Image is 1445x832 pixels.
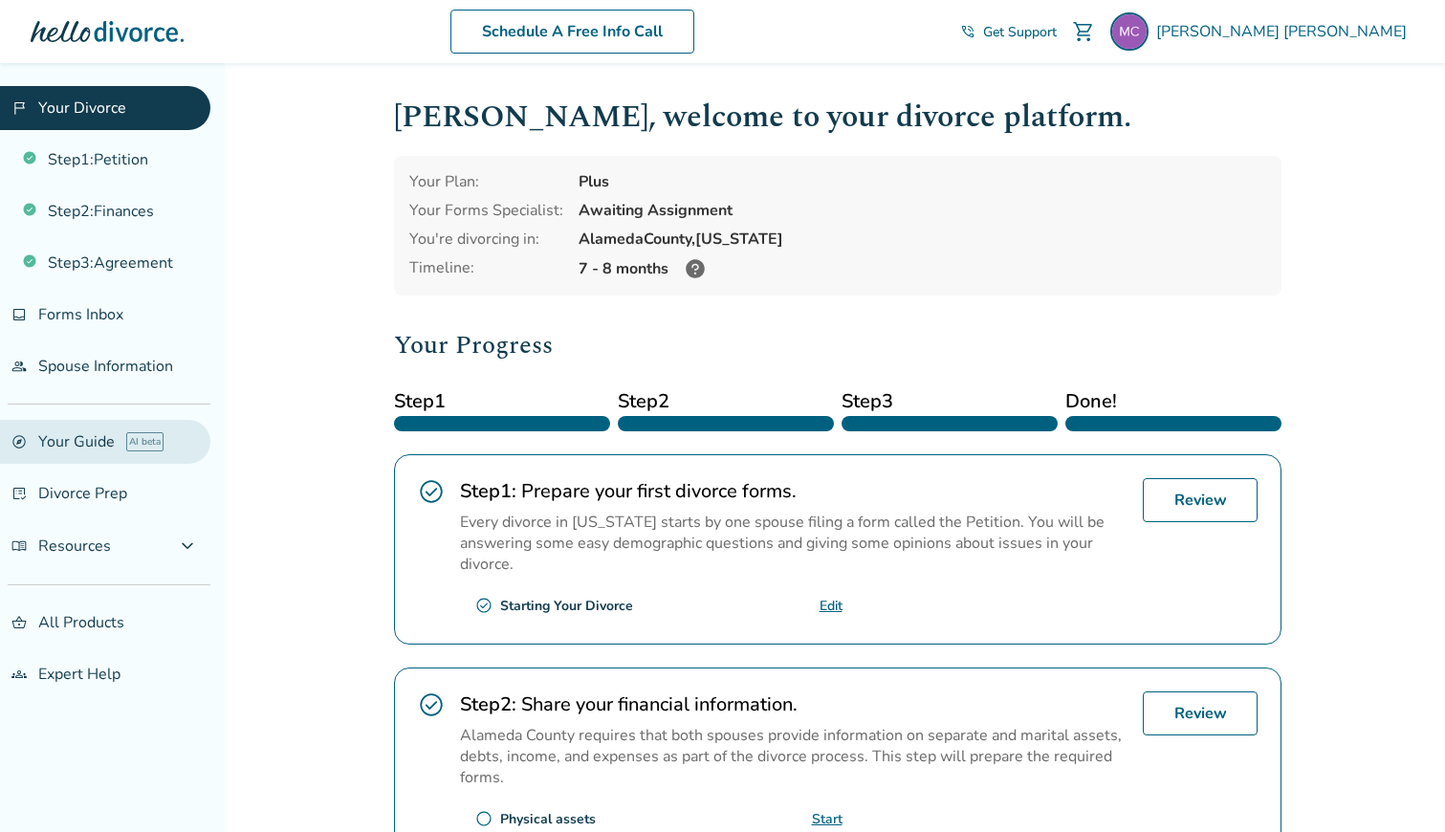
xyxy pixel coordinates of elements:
span: check_circle [418,691,445,718]
div: Starting Your Divorce [500,597,633,615]
span: shopping_basket [11,615,27,630]
span: AI beta [126,432,164,451]
a: Review [1143,691,1258,735]
a: Start [812,810,843,828]
span: Resources [11,536,111,557]
a: phone_in_talkGet Support [960,23,1057,41]
div: Alameda County, [US_STATE] [579,229,1266,250]
span: inbox [11,307,27,322]
span: Step 1 [394,387,610,416]
div: Physical assets [500,810,596,828]
div: Your Plan: [409,171,563,192]
span: check_circle [475,597,493,614]
span: check_circle [418,478,445,505]
div: Your Forms Specialist: [409,200,563,221]
span: people [11,359,27,374]
span: flag_2 [11,100,27,116]
a: Review [1143,478,1258,522]
span: radio_button_unchecked [475,810,493,827]
span: shopping_cart [1072,20,1095,43]
h2: Share your financial information. [460,691,1128,717]
span: Forms Inbox [38,304,123,325]
h1: [PERSON_NAME] , welcome to your divorce platform. [394,94,1281,141]
span: phone_in_talk [960,24,975,39]
div: You're divorcing in: [409,229,563,250]
span: Done! [1065,387,1281,416]
span: Get Support [983,23,1057,41]
span: Step 2 [618,387,834,416]
div: Timeline: [409,257,563,280]
span: menu_book [11,538,27,554]
span: [PERSON_NAME] [PERSON_NAME] [1156,21,1414,42]
span: expand_more [176,535,199,558]
span: list_alt_check [11,486,27,501]
strong: Step 2 : [460,691,516,717]
img: Testing CA [1110,12,1149,51]
h2: Your Progress [394,326,1281,364]
div: Awaiting Assignment [579,200,1266,221]
div: Plus [579,171,1266,192]
div: 7 - 8 months [579,257,1266,280]
span: Step 3 [842,387,1058,416]
a: Schedule A Free Info Call [450,10,694,54]
span: explore [11,434,27,449]
a: Edit [820,597,843,615]
p: Every divorce in [US_STATE] starts by one spouse filing a form called the Petition. You will be a... [460,512,1128,575]
p: Alameda County requires that both spouses provide information on separate and marital assets, deb... [460,725,1128,788]
h2: Prepare your first divorce forms. [460,478,1128,504]
strong: Step 1 : [460,478,516,504]
span: groups [11,667,27,682]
